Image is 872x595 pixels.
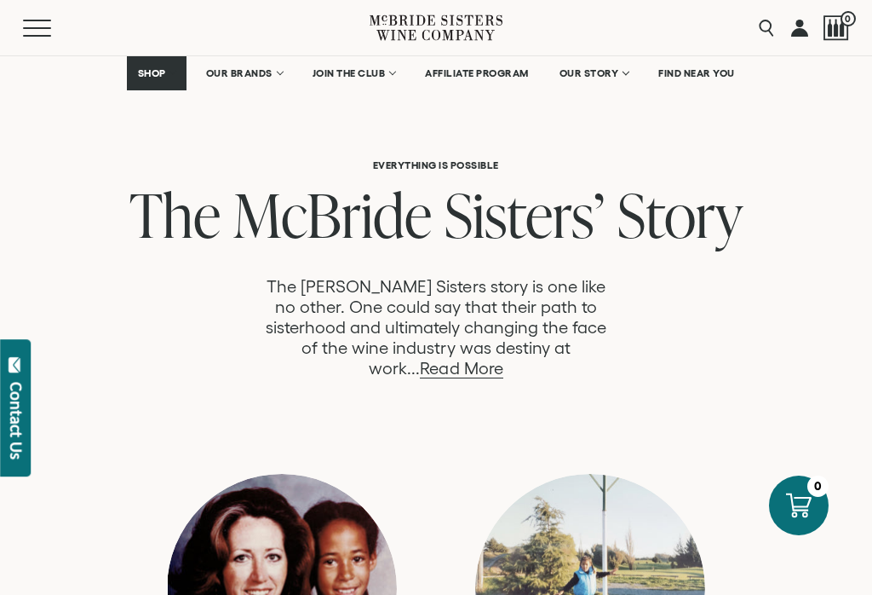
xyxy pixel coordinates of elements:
[807,476,829,497] div: 0
[83,159,789,170] h6: Everything is Possible
[233,173,432,256] span: McBride
[840,11,856,26] span: 0
[617,173,743,256] span: Story
[313,67,386,79] span: JOIN THE CLUB
[647,56,746,90] a: FIND NEAR YOU
[559,67,619,79] span: OUR STORY
[129,173,221,256] span: The
[23,20,84,37] button: Mobile Menu Trigger
[138,67,167,79] span: SHOP
[548,56,640,90] a: OUR STORY
[658,67,735,79] span: FIND NEAR YOU
[425,67,529,79] span: AFFILIATE PROGRAM
[445,173,605,256] span: Sisters’
[259,276,613,378] p: The [PERSON_NAME] Sisters story is one like no other. One could say that their path to sisterhood...
[127,56,186,90] a: SHOP
[301,56,406,90] a: JOIN THE CLUB
[206,67,272,79] span: OUR BRANDS
[195,56,293,90] a: OUR BRANDS
[420,359,502,378] a: Read More
[8,382,25,459] div: Contact Us
[414,56,540,90] a: AFFILIATE PROGRAM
